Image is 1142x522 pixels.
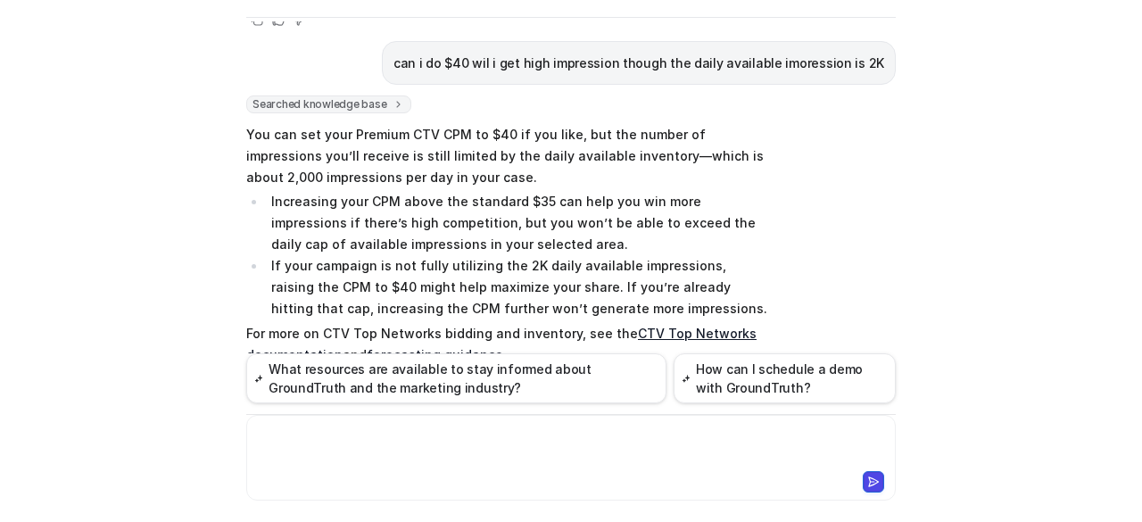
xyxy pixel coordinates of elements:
p: can i do $40 wil i get high impression though the daily available imoression is 2K [393,53,884,74]
a: forecasting guidance [367,347,503,362]
button: How can I schedule a demo with GroundTruth? [674,353,896,403]
li: If your campaign is not fully utilizing the 2K daily available impressions, raising the CPM to $4... [266,255,768,319]
p: You can set your Premium CTV CPM to $40 if you like, but the number of impressions you’ll receive... [246,124,768,188]
button: What resources are available to stay informed about GroundTruth and the marketing industry? [246,353,666,403]
span: Searched knowledge base [246,95,411,113]
li: Increasing your CPM above the standard $35 can help you win more impressions if there’s high comp... [266,191,768,255]
p: For more on CTV Top Networks bidding and inventory, see the and . [246,323,768,366]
